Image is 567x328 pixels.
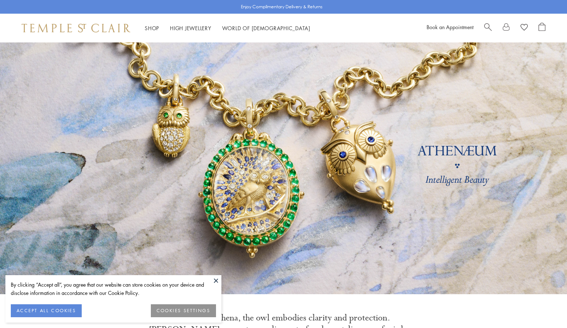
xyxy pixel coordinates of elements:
a: High JewelleryHigh Jewellery [170,24,211,32]
a: View Wishlist [521,23,528,33]
a: Open Shopping Bag [539,23,545,33]
button: ACCEPT ALL COOKIES [11,304,82,317]
p: Enjoy Complimentary Delivery & Returns [241,3,323,10]
div: By clicking “Accept all”, you agree that our website can store cookies on your device and disclos... [11,281,216,297]
a: Book an Appointment [427,23,473,31]
img: Temple St. Clair [22,24,130,32]
nav: Main navigation [145,24,310,33]
a: World of [DEMOGRAPHIC_DATA]World of [DEMOGRAPHIC_DATA] [222,24,310,32]
a: Search [484,23,492,33]
a: ShopShop [145,24,159,32]
button: COOKIES SETTINGS [151,304,216,317]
